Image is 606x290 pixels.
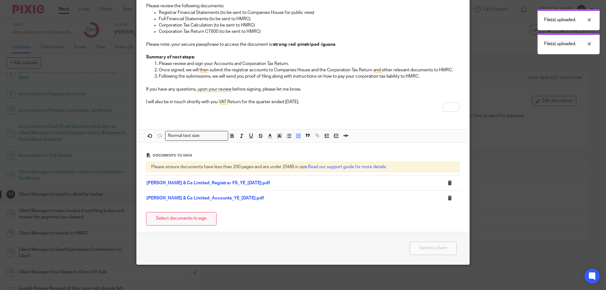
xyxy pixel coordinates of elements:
[202,133,224,139] input: Search for option
[146,86,460,92] p: If you have any questions, upon your review before signing, please let me know.
[153,154,192,157] span: Documents to sign
[146,196,264,200] a: [PERSON_NAME] & Co Limited_Accounts_YE_[DATE].pdf
[165,131,228,141] div: Search for option
[544,17,576,23] p: File(s) uploaded.
[167,133,201,139] span: Normal text size
[410,242,457,255] button: Send to client
[146,212,217,226] button: Select documents to sign
[146,162,460,172] div: Please ensure documents have less than 200 pages and are under 25MB in size.
[308,165,386,169] a: Read our support guide for more details
[159,73,460,80] p: Following the submissions, we will send you proof of filing along with instructions on how to pay...
[146,99,460,105] p: I will also be in touch shortly with you VAT Return for the quarter ended [DATE].
[159,61,460,67] p: Please review and sign your Accounts and Corporation Tax Return.
[544,41,576,47] p: File(s) uploaded.
[159,67,460,73] p: Once signed, we will then submit the registrar accounts to Companies House and the Corporation Ta...
[146,55,195,59] strong: Summary of next steps:
[146,181,270,185] a: [PERSON_NAME] & Co Limited_Registrar FS_YE_[DATE].pdf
